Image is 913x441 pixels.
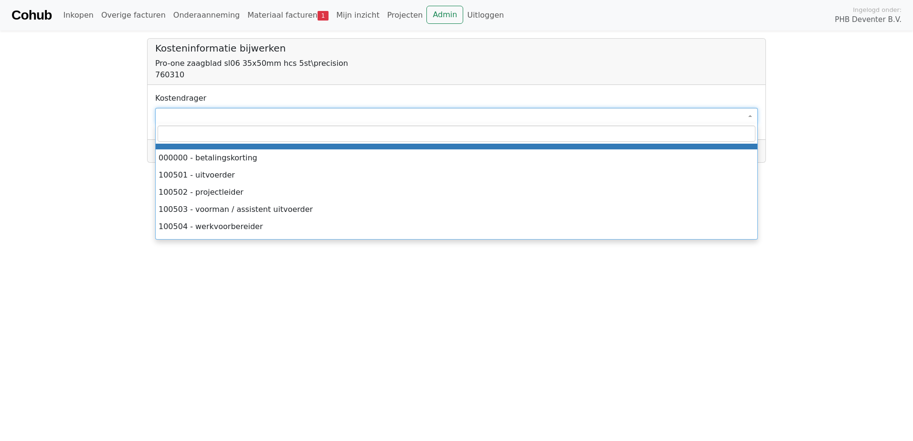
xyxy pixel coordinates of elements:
[156,184,757,201] li: 100502 - projectleider
[244,6,332,25] a: Materiaal facturen1
[463,6,508,25] a: Uitloggen
[318,11,329,21] span: 1
[835,14,902,25] span: PHB Deventer B.V.
[59,6,97,25] a: Inkopen
[156,167,757,184] li: 100501 - uitvoerder
[97,6,170,25] a: Overige facturen
[383,6,427,25] a: Projecten
[155,42,758,54] h5: Kosteninformatie bijwerken
[853,5,902,14] span: Ingelogd onder:
[11,4,52,27] a: Cohub
[156,235,757,252] li: 100505 - materieelman
[156,218,757,235] li: 100504 - werkvoorbereider
[155,58,758,69] div: Pro-one zaagblad sl06 35x50mm hcs 5st\precision
[426,6,463,24] a: Admin
[156,149,757,167] li: 000000 - betalingskorting
[155,69,758,81] div: 760310
[156,201,757,218] li: 100503 - voorman / assistent uitvoerder
[332,6,383,25] a: Mijn inzicht
[170,6,244,25] a: Onderaanneming
[155,93,206,104] label: Kostendrager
